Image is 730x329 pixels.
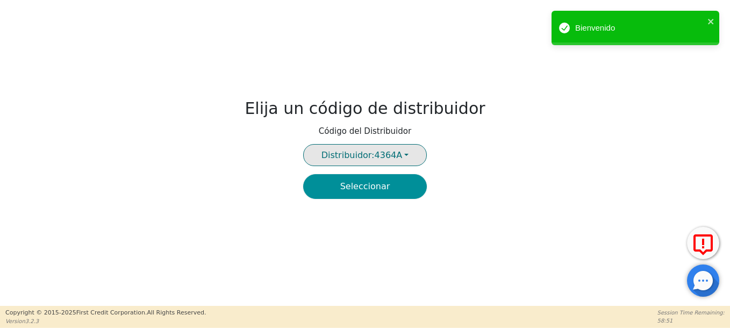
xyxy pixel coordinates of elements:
button: Reportar Error a FCC [687,227,719,259]
button: Distribuidor:4364A [303,144,427,166]
p: Session Time Remaining: [657,309,725,317]
h4: Código del Distribuidor [319,126,411,136]
button: Seleccionar [303,174,427,199]
h2: Elija un código de distribuidor [245,99,485,118]
span: Distribuidor: [321,150,375,160]
span: 4364A [321,150,402,160]
div: Bienvenido [575,22,704,34]
p: Version 3.2.3 [5,317,206,325]
p: Copyright © 2015- 2025 First Credit Corporation. [5,309,206,318]
button: close [707,15,715,27]
span: All Rights Reserved. [147,309,206,316]
p: 58:51 [657,317,725,325]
